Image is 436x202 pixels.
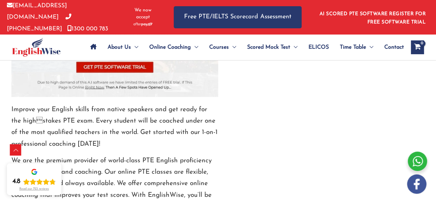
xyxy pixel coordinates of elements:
[12,177,56,186] div: Rating: 4.8 out of 5
[204,35,242,59] a: CoursesMenu Toggle
[129,7,156,21] span: We now accept
[407,174,426,194] img: white-facebook.png
[19,187,49,191] div: Read our 723 reviews
[334,35,379,59] a: Time TableMenu Toggle
[102,35,144,59] a: About UsMenu Toggle
[12,177,20,186] div: 4.8
[209,35,229,59] span: Courses
[411,40,424,54] a: View Shopping Cart, empty
[144,35,204,59] a: Online CoachingMenu Toggle
[191,35,198,59] span: Menu Toggle
[174,6,302,28] a: Free PTE/IELTS Scorecard Assessment
[108,35,131,59] span: About Us
[290,35,297,59] span: Menu Toggle
[131,35,138,59] span: Menu Toggle
[12,38,61,57] img: cropped-ew-logo
[315,6,429,28] aside: Header Widget 1
[340,35,366,59] span: Time Table
[384,35,404,59] span: Contact
[308,35,329,59] span: ELICOS
[133,22,152,26] img: Afterpay-Logo
[149,35,191,59] span: Online Coaching
[85,35,404,59] nav: Site Navigation: Main Menu
[303,35,334,59] a: ELICOS
[11,104,218,150] p: Improve your English skills from native speakers and get ready for the highstakes PTE exam. Ever...
[67,26,108,32] a: 1300 000 783
[7,3,67,20] a: [EMAIL_ADDRESS][DOMAIN_NAME]
[379,35,404,59] a: Contact
[242,35,303,59] a: Scored Mock TestMenu Toggle
[366,35,373,59] span: Menu Toggle
[247,35,290,59] span: Scored Mock Test
[320,11,426,25] a: AI SCORED PTE SOFTWARE REGISTER FOR FREE SOFTWARE TRIAL
[7,14,71,31] a: [PHONE_NUMBER]
[229,35,236,59] span: Menu Toggle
